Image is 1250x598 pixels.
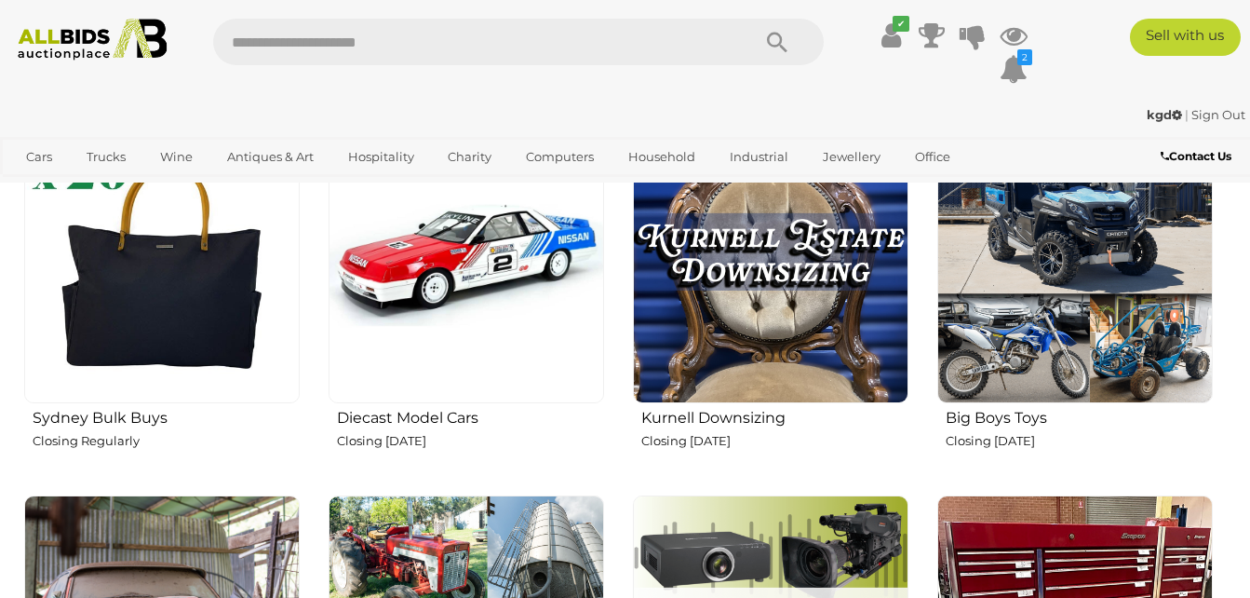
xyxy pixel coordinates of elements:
[946,430,1213,452] p: Closing [DATE]
[1161,146,1236,167] a: Contact Us
[1191,107,1245,122] a: Sign Out
[436,142,504,172] a: Charity
[337,430,604,452] p: Closing [DATE]
[24,128,300,403] img: Sydney Bulk Buys
[1000,52,1028,86] a: 2
[74,142,138,172] a: Trucks
[877,19,905,52] a: ✔
[731,19,824,65] button: Search
[1017,49,1032,65] i: 2
[946,405,1213,427] h2: Big Boys Toys
[148,142,205,172] a: Wine
[632,127,908,481] a: Kurnell Downsizing Closing [DATE]
[33,405,300,427] h2: Sydney Bulk Buys
[718,142,800,172] a: Industrial
[633,128,908,403] img: Kurnell Downsizing
[23,127,300,481] a: Sydney Bulk Buys Closing Regularly
[329,128,604,403] img: Diecast Model Cars
[936,127,1213,481] a: Big Boys Toys Closing [DATE]
[811,142,893,172] a: Jewellery
[336,142,426,172] a: Hospitality
[1130,19,1241,56] a: Sell with us
[641,405,908,427] h2: Kurnell Downsizing
[616,142,707,172] a: Household
[337,405,604,427] h2: Diecast Model Cars
[215,142,326,172] a: Antiques & Art
[893,16,909,32] i: ✔
[937,128,1213,403] img: Big Boys Toys
[33,430,300,452] p: Closing Regularly
[641,430,908,452] p: Closing [DATE]
[328,127,604,481] a: Diecast Model Cars Closing [DATE]
[87,172,243,203] a: [GEOGRAPHIC_DATA]
[1147,107,1182,122] strong: kgd
[1185,107,1189,122] span: |
[14,142,64,172] a: Cars
[14,172,76,203] a: Sports
[9,19,176,61] img: Allbids.com.au
[1147,107,1185,122] a: kgd
[903,142,962,172] a: Office
[1161,149,1231,163] b: Contact Us
[514,142,606,172] a: Computers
